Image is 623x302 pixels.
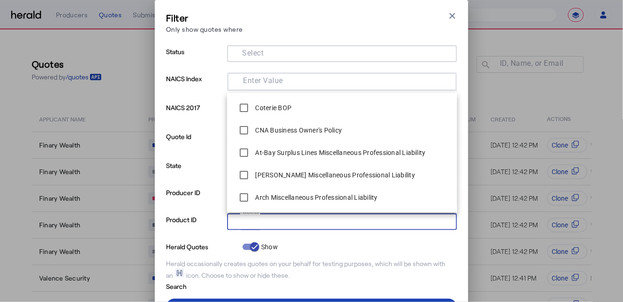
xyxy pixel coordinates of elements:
h3: Filter [166,11,243,24]
p: Product ID [166,213,223,240]
p: Search [166,280,239,291]
label: Arch Miscellaneous Professional Liability [253,193,377,202]
p: NAICS 2017 [166,101,223,130]
mat-label: Enter Value [243,77,283,85]
p: Herald Quotes [166,240,239,252]
p: Only show quotes where [166,24,243,34]
mat-chip-grid: Selection [235,215,450,226]
p: Producer ID [166,186,223,213]
mat-chip-grid: Selection [235,47,450,58]
label: Coterie BOP [253,103,291,112]
p: State [166,159,223,186]
mat-chip-grid: Selection [235,75,449,86]
p: Status [166,45,223,72]
div: Herald occasionally creates quotes on your behalf for testing purposes, which will be shown with ... [166,259,457,280]
label: [PERSON_NAME] Miscellaneous Professional Liability [253,170,415,180]
label: CNA Business Owner's Policy [253,126,342,135]
p: Quote Id [166,130,223,159]
label: Show [259,242,278,252]
label: At-Bay Surplus Lines Miscellaneous Professional Liability [253,148,425,157]
mat-label: Select [242,49,263,58]
p: NAICS Index [166,72,223,101]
